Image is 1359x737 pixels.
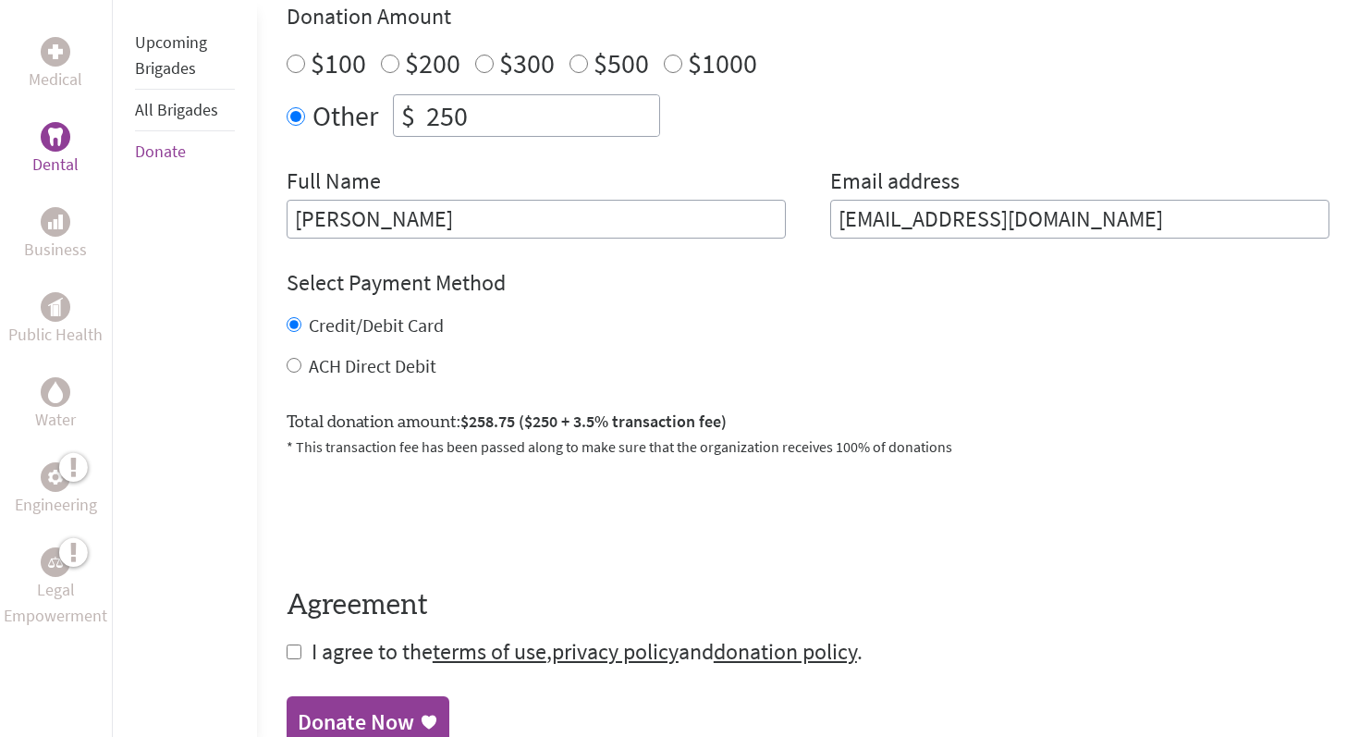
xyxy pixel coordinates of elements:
a: privacy policy [552,637,679,666]
label: ACH Direct Debit [309,354,436,377]
div: Medical [41,37,70,67]
img: Public Health [48,298,63,316]
div: $ [394,95,422,136]
p: Water [35,407,76,433]
label: Other [312,94,378,137]
img: Water [48,381,63,402]
a: EngineeringEngineering [15,462,97,518]
img: Legal Empowerment [48,557,63,568]
p: Business [24,237,87,263]
label: Total donation amount: [287,409,727,436]
a: Upcoming Brigades [135,31,207,79]
li: All Brigades [135,90,235,131]
img: Business [48,215,63,229]
a: All Brigades [135,99,218,120]
a: donation policy [714,637,857,666]
h4: Donation Amount [287,2,1329,31]
label: Credit/Debit Card [309,313,444,337]
img: Dental [48,128,63,145]
a: Public HealthPublic Health [8,292,103,348]
p: Dental [32,152,79,178]
div: Business [41,207,70,237]
label: Email address [830,166,960,200]
img: Medical [48,44,63,59]
p: Medical [29,67,82,92]
span: $258.75 ($250 + 3.5% transaction fee) [460,411,727,432]
label: $500 [594,45,649,80]
div: Water [41,377,70,407]
div: Dental [41,122,70,152]
span: I agree to the , and . [312,637,863,666]
div: Public Health [41,292,70,322]
a: DentalDental [32,122,79,178]
input: Enter Full Name [287,200,786,239]
label: $200 [405,45,460,80]
iframe: reCAPTCHA [287,480,568,552]
a: MedicalMedical [29,37,82,92]
a: terms of use [433,637,546,666]
p: Engineering [15,492,97,518]
p: Legal Empowerment [4,577,108,629]
input: Enter Amount [422,95,659,136]
p: * This transaction fee has been passed along to make sure that the organization receives 100% of ... [287,436,1329,458]
label: $100 [311,45,366,80]
label: Full Name [287,166,381,200]
a: Legal EmpowermentLegal Empowerment [4,547,108,629]
input: Your Email [830,200,1329,239]
a: WaterWater [35,377,76,433]
li: Upcoming Brigades [135,22,235,90]
a: Donate [135,141,186,162]
li: Donate [135,131,235,172]
label: $1000 [688,45,757,80]
p: Public Health [8,322,103,348]
div: Legal Empowerment [41,547,70,577]
a: BusinessBusiness [24,207,87,263]
h4: Agreement [287,589,1329,622]
div: Engineering [41,462,70,492]
h4: Select Payment Method [287,268,1329,298]
img: Engineering [48,470,63,485]
div: Donate Now [298,707,414,737]
label: $300 [499,45,555,80]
